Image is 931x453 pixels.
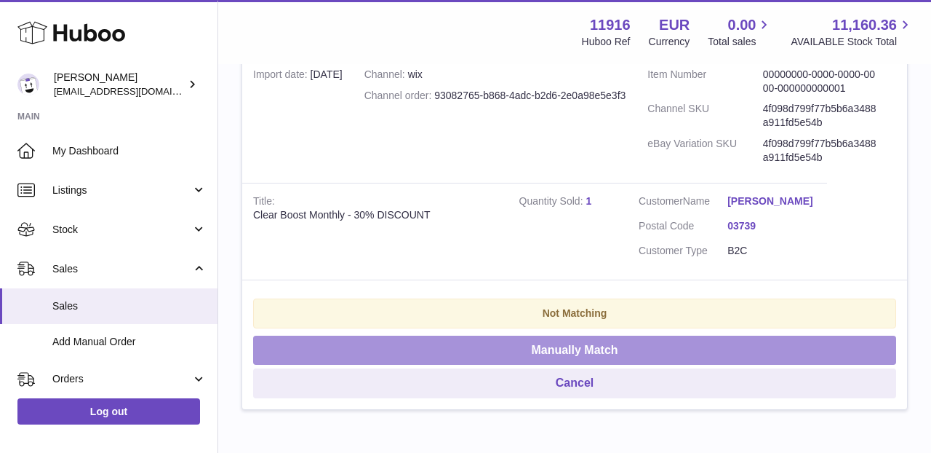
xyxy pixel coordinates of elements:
[649,35,690,49] div: Currency
[763,68,879,95] dd: 00000000-0000-0000-0000-000000000001
[364,68,408,84] strong: Channel
[364,89,626,103] div: 93082765-b868-4adc-b2d6-2e0a98e5e3f3
[52,299,207,313] span: Sales
[52,144,207,158] span: My Dashboard
[17,74,39,95] img: info@bananaleafsupplements.com
[364,68,626,82] div: wix
[708,15,772,49] a: 0.00 Total sales
[727,244,816,258] dd: B2C
[791,35,914,49] span: AVAILABLE Stock Total
[519,195,586,210] strong: Quantity Sold
[791,15,914,49] a: 11,160.36 AVAILABLE Stock Total
[763,102,879,130] dd: 4f098d799f77b5b6a3488a911fd5e54b
[708,35,772,49] span: Total sales
[364,90,435,105] strong: Channel order
[728,15,756,35] span: 0.00
[54,71,185,98] div: [PERSON_NAME]
[253,336,896,366] button: Manually Match
[832,15,897,35] span: 11,160.36
[639,244,727,258] dt: Customer Type
[639,194,727,212] dt: Name
[647,102,763,130] dt: Channel SKU
[582,35,631,49] div: Huboo Ref
[639,195,683,207] span: Customer
[52,262,191,276] span: Sales
[647,68,763,95] dt: Item Number
[52,335,207,349] span: Add Manual Order
[647,137,763,165] dt: eBay Variation SKU
[253,208,498,222] div: Clear Boost Monthly - 30% DISCOUNT
[253,68,311,84] strong: Import date
[17,398,200,425] a: Log out
[52,184,191,197] span: Listings
[763,137,879,165] dd: 4f098d799f77b5b6a3488a911fd5e54b
[52,372,191,386] span: Orders
[543,307,607,319] strong: Not Matching
[242,57,353,183] td: [DATE]
[253,195,275,210] strong: Title
[253,369,896,398] button: Cancel
[659,15,690,35] strong: EUR
[727,219,816,233] a: 03739
[590,15,631,35] strong: 11916
[727,194,816,208] a: [PERSON_NAME]
[54,85,214,97] span: [EMAIL_ADDRESS][DOMAIN_NAME]
[52,223,191,237] span: Stock
[639,219,727,237] dt: Postal Code
[586,195,591,207] a: 1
